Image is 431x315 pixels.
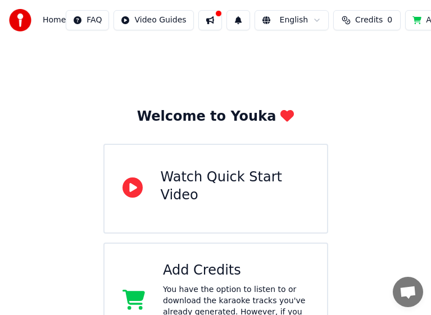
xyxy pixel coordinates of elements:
[355,15,383,26] span: Credits
[163,262,309,280] div: Add Credits
[43,15,66,26] nav: breadcrumb
[137,108,294,126] div: Welcome to Youka
[66,10,109,30] button: FAQ
[393,277,423,307] div: Open chat
[333,10,401,30] button: Credits0
[114,10,193,30] button: Video Guides
[9,9,31,31] img: youka
[387,15,392,26] span: 0
[161,168,309,204] div: Watch Quick Start Video
[43,15,66,26] span: Home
